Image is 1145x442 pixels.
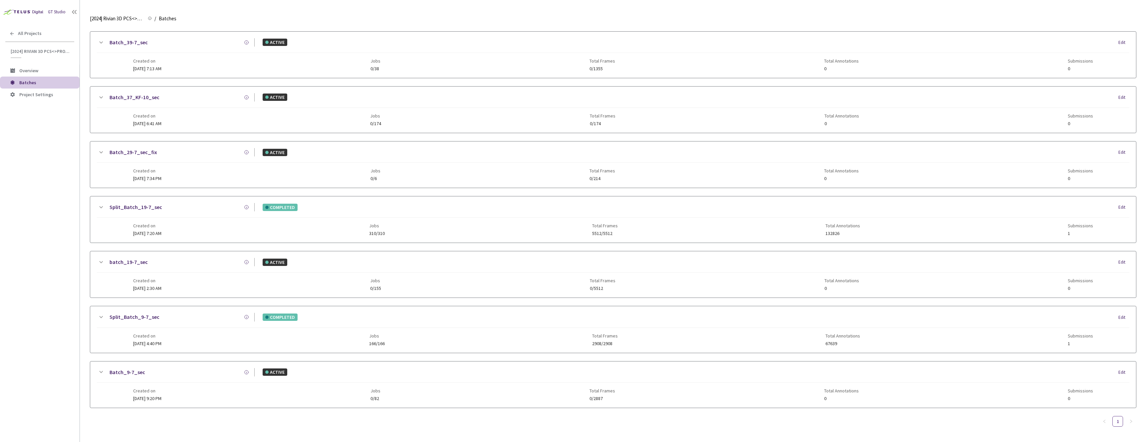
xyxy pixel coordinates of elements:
[19,92,53,98] span: Project Settings
[590,278,615,283] span: Total Frames
[110,203,162,211] a: Split_Batch_19-7_sec
[369,231,385,236] span: 310/310
[133,113,161,118] span: Created on
[369,333,385,338] span: Jobs
[824,176,859,181] span: 0
[133,223,161,228] span: Created on
[110,258,148,266] a: batch_19-7_sec
[825,223,860,228] span: Total Annotations
[1068,231,1093,236] span: 1
[369,223,385,228] span: Jobs
[90,32,1136,78] div: Batch_39-7_secACTIVEEditCreated on[DATE] 7:13 AMJobs0/38Total Frames0/1355Total Annotations0Submi...
[263,368,287,376] div: ACTIVE
[1118,314,1129,321] div: Edit
[133,340,161,346] span: [DATE] 4:40 PM
[592,341,618,346] span: 2908/2908
[824,396,859,401] span: 0
[90,141,1136,188] div: Batch_29-7_sec_fixACTIVEEditCreated on[DATE] 7:34 PMJobs0/6Total Frames0/214Total Annotations0Sub...
[133,168,161,173] span: Created on
[589,176,615,181] span: 0/214
[90,196,1136,243] div: Split_Batch_19-7_secCOMPLETEDEditCreated on[DATE] 7:20 AMJobs310/310Total Frames5512/5512Total An...
[592,333,618,338] span: Total Frames
[1068,396,1093,401] span: 0
[824,113,859,118] span: Total Annotations
[133,285,161,291] span: [DATE] 2:30 AM
[590,113,615,118] span: Total Frames
[370,168,380,173] span: Jobs
[48,9,66,15] div: GT Studio
[1068,58,1093,64] span: Submissions
[133,120,161,126] span: [DATE] 6:41 AM
[1068,168,1093,173] span: Submissions
[824,66,859,71] span: 0
[263,94,287,101] div: ACTIVE
[370,113,381,118] span: Jobs
[1118,204,1129,211] div: Edit
[110,313,159,321] a: Split_Batch_9-7_sec
[1099,416,1110,427] li: Previous Page
[1118,259,1129,266] div: Edit
[110,38,148,47] a: Batch_39-7_sec
[133,230,161,236] span: [DATE] 7:20 AM
[90,361,1136,408] div: Batch_9-7_secACTIVEEditCreated on[DATE] 9:20 PMJobs0/82Total Frames0/2887Total Annotations0Submis...
[1102,419,1106,423] span: left
[369,341,385,346] span: 166/166
[592,231,618,236] span: 5512/5512
[1118,94,1129,101] div: Edit
[133,175,161,181] span: [DATE] 7:34 PM
[90,15,144,23] span: [2024] Rivian 3D PCS<>Production
[824,278,859,283] span: Total Annotations
[824,388,859,393] span: Total Annotations
[90,87,1136,133] div: Batch_37_KF-10_secACTIVEEditCreated on[DATE] 6:41 AMJobs0/174Total Frames0/174Total Annotations0S...
[19,80,36,86] span: Batches
[370,388,380,393] span: Jobs
[589,66,615,71] span: 0/1355
[589,168,615,173] span: Total Frames
[1068,121,1093,126] span: 0
[590,286,615,291] span: 0/5512
[1118,149,1129,156] div: Edit
[1068,286,1093,291] span: 0
[154,15,156,23] li: /
[133,388,161,393] span: Created on
[370,58,380,64] span: Jobs
[1126,416,1136,427] li: Next Page
[590,121,615,126] span: 0/174
[90,251,1136,298] div: batch_19-7_secACTIVEEditCreated on[DATE] 2:30 AMJobs0/155Total Frames0/5512Total Annotations0Subm...
[589,396,615,401] span: 0/2887
[133,278,161,283] span: Created on
[133,66,161,72] span: [DATE] 7:13 AM
[11,49,70,54] span: [2024] Rivian 3D PCS<>Production
[370,396,380,401] span: 0/82
[824,121,859,126] span: 0
[370,121,381,126] span: 0/174
[110,93,159,102] a: Batch_37_KF-10_sec
[263,204,298,211] div: COMPLETED
[159,15,176,23] span: Batches
[592,223,618,228] span: Total Frames
[133,395,161,401] span: [DATE] 9:20 PM
[1068,388,1093,393] span: Submissions
[1068,341,1093,346] span: 1
[1129,419,1133,423] span: right
[1126,416,1136,427] button: right
[1113,416,1123,426] a: 1
[825,333,860,338] span: Total Annotations
[110,148,157,156] a: Batch_29-7_sec_fix
[133,58,161,64] span: Created on
[1068,66,1093,71] span: 0
[1068,176,1093,181] span: 0
[19,68,38,74] span: Overview
[263,314,298,321] div: COMPLETED
[18,31,42,36] span: All Projects
[263,149,287,156] div: ACTIVE
[1099,416,1110,427] button: left
[825,341,860,346] span: 67639
[370,176,380,181] span: 0/6
[370,66,380,71] span: 0/38
[825,231,860,236] span: 132826
[824,168,859,173] span: Total Annotations
[824,58,859,64] span: Total Annotations
[1068,333,1093,338] span: Submissions
[589,58,615,64] span: Total Frames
